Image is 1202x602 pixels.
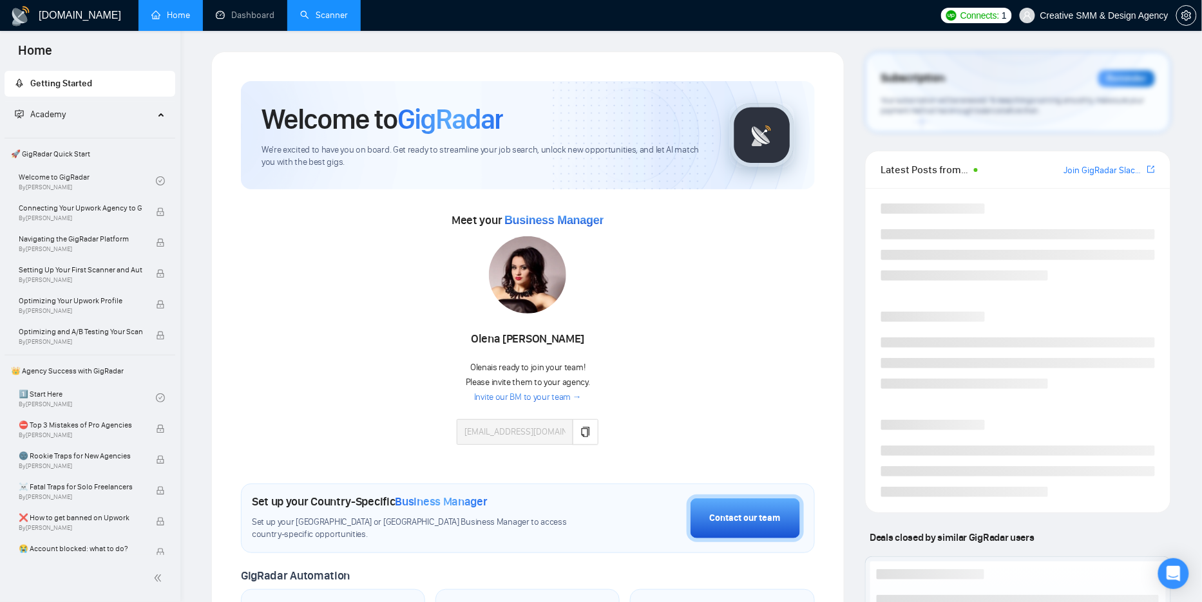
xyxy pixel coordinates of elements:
[960,8,999,23] span: Connects:
[15,109,66,120] span: Academy
[1158,558,1189,589] div: Open Intercom Messenger
[19,263,142,276] span: Setting Up Your First Scanner and Auto-Bidder
[19,325,142,338] span: Optimizing and A/B Testing Your Scanner for Better Results
[252,516,583,541] span: Set up your [GEOGRAPHIC_DATA] or [GEOGRAPHIC_DATA] Business Manager to access country-specific op...
[262,144,709,169] span: We're excited to have you on board. Get ready to streamline your job search, unlock new opportuni...
[8,41,62,68] span: Home
[216,10,274,21] a: dashboardDashboard
[489,236,566,314] img: 1687085466861-263.jpg
[687,494,804,542] button: Contact our team
[6,141,174,167] span: 🚀 GigRadar Quick Start
[1064,164,1145,178] a: Join GigRadar Slack Community
[865,526,1040,549] span: Deals closed by similar GigRadar users
[474,391,582,404] a: Invite our BM to your team →
[19,419,142,431] span: ⛔ Top 3 Mistakes of Pro Agencies
[1023,11,1032,20] span: user
[156,517,165,526] span: lock
[580,427,591,437] span: copy
[300,10,348,21] a: searchScanner
[1176,10,1197,21] a: setting
[573,419,598,445] button: copy
[156,238,165,247] span: lock
[881,162,971,178] span: Latest Posts from the GigRadar Community
[156,393,165,402] span: check-circle
[19,462,142,470] span: By [PERSON_NAME]
[396,494,488,509] span: Business Manager
[19,214,142,222] span: By [PERSON_NAME]
[19,294,142,307] span: Optimizing Your Upwork Profile
[241,569,350,583] span: GigRadar Automation
[19,524,142,532] span: By [PERSON_NAME]
[1098,70,1155,87] div: Reminder
[156,548,165,557] span: lock
[156,269,165,278] span: lock
[156,300,165,309] span: lock
[710,511,781,525] div: Contact our team
[397,102,503,136] span: GigRadar
[156,455,165,464] span: lock
[19,449,142,462] span: 🌚 Rookie Traps for New Agencies
[262,102,503,136] h1: Welcome to
[15,79,24,88] span: rocket
[10,6,31,26] img: logo
[19,276,142,284] span: By [PERSON_NAME]
[470,362,585,373] span: Olena is ready to join your team!
[19,493,142,501] span: By [PERSON_NAME]
[153,572,166,585] span: double-left
[19,245,142,253] span: By [PERSON_NAME]
[881,95,1144,116] span: Your subscription will be renewed. To keep things running smoothly, make sure your payment method...
[19,384,156,412] a: 1️⃣ Start HereBy[PERSON_NAME]
[19,307,142,315] span: By [PERSON_NAME]
[19,232,142,245] span: Navigating the GigRadar Platform
[5,71,175,97] li: Getting Started
[1002,8,1007,23] span: 1
[946,10,957,21] img: upwork-logo.png
[30,78,92,89] span: Getting Started
[151,10,190,21] a: homeHome
[156,331,165,340] span: lock
[19,542,142,555] span: 😭 Account blocked: what to do?
[466,377,590,388] span: Please invite them to your agency.
[1177,10,1196,21] span: setting
[19,167,156,195] a: Welcome to GigRadarBy[PERSON_NAME]
[1176,5,1197,26] button: setting
[452,213,604,227] span: Meet your
[1147,164,1155,176] a: export
[457,328,598,350] div: Olena [PERSON_NAME]
[504,214,604,227] span: Business Manager
[15,109,24,118] span: fund-projection-screen
[156,424,165,433] span: lock
[19,480,142,493] span: ☠️ Fatal Traps for Solo Freelancers
[881,68,945,89] span: Subscription
[19,202,142,214] span: Connecting Your Upwork Agency to GigRadar
[156,486,165,495] span: lock
[252,494,488,509] h1: Set up your Country-Specific
[156,207,165,216] span: lock
[1147,164,1155,174] span: export
[19,431,142,439] span: By [PERSON_NAME]
[30,109,66,120] span: Academy
[156,176,165,185] span: check-circle
[6,358,174,384] span: 👑 Agency Success with GigRadar
[730,103,794,167] img: gigradar-logo.png
[19,511,142,524] span: ❌ How to get banned on Upwork
[19,338,142,346] span: By [PERSON_NAME]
